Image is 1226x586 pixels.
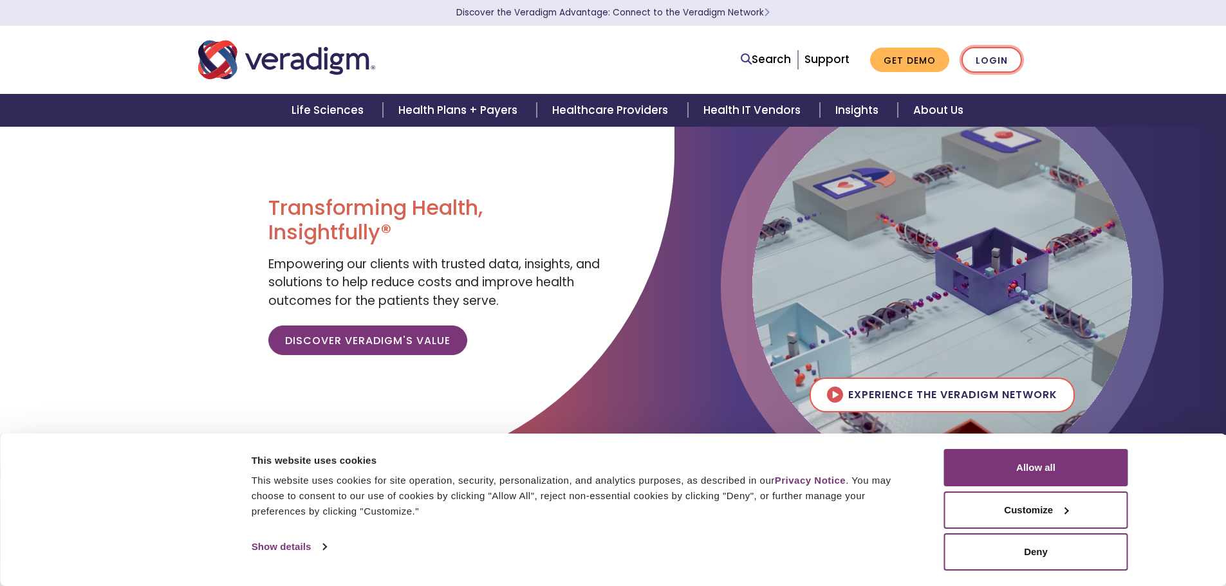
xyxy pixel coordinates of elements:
a: Discover Veradigm's Value [268,325,467,355]
a: Life Sciences [276,94,383,127]
a: Get Demo [870,48,949,73]
h1: Transforming Health, Insightfully® [268,196,603,245]
a: Health Plans + Payers [383,94,537,127]
img: Veradigm logo [198,39,375,81]
a: Login [961,47,1022,73]
button: Customize [944,491,1128,529]
a: Privacy Notice [775,475,846,486]
span: Empowering our clients with trusted data, insights, and solutions to help reduce costs and improv... [268,255,600,309]
a: Show details [252,537,326,556]
a: Health IT Vendors [688,94,820,127]
a: Insights [820,94,898,127]
button: Allow all [944,449,1128,486]
a: Search [741,51,791,68]
div: This website uses cookies [252,453,915,468]
a: Healthcare Providers [537,94,687,127]
a: Support [804,51,850,67]
span: Learn More [764,6,770,19]
button: Deny [944,533,1128,571]
div: This website uses cookies for site operation, security, personalization, and analytics purposes, ... [252,473,915,519]
a: About Us [898,94,979,127]
a: Discover the Veradigm Advantage: Connect to the Veradigm NetworkLearn More [456,6,770,19]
